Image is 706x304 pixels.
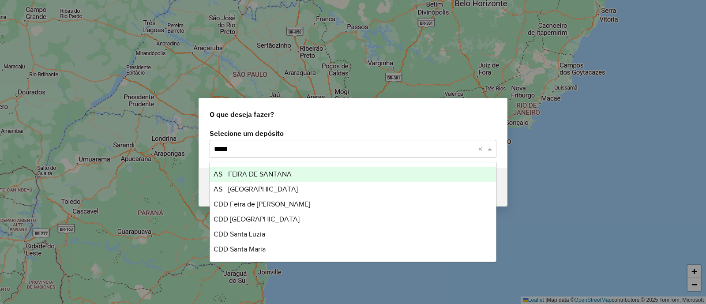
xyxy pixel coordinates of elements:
[478,143,485,154] span: Clear all
[214,170,292,178] span: AS - FEIRA DE SANTANA
[214,215,300,223] span: CDD [GEOGRAPHIC_DATA]
[214,245,266,253] span: CDD Santa Maria
[210,109,274,120] span: O que deseja fazer?
[214,200,310,208] span: CDD Feira de [PERSON_NAME]
[214,185,298,193] span: AS - [GEOGRAPHIC_DATA]
[214,230,265,238] span: CDD Santa Luzia
[210,162,496,262] ng-dropdown-panel: Options list
[210,128,496,139] label: Selecione um depósito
